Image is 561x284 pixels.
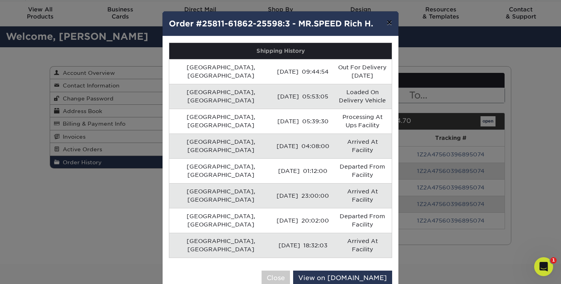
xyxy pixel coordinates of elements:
td: Loaded On Delivery Vehicle [333,84,392,109]
td: [GEOGRAPHIC_DATA], [GEOGRAPHIC_DATA] [169,59,273,84]
td: [DATE] 20:02:00 [273,208,333,233]
td: [GEOGRAPHIC_DATA], [GEOGRAPHIC_DATA] [169,134,273,158]
td: [DATE] 09:44:54 [273,59,333,84]
td: [DATE] 23:00:00 [273,183,333,208]
td: Arrived At Facility [333,183,392,208]
td: [GEOGRAPHIC_DATA], [GEOGRAPHIC_DATA] [169,158,273,183]
td: [GEOGRAPHIC_DATA], [GEOGRAPHIC_DATA] [169,183,273,208]
td: Arrived At Facility [333,233,392,258]
td: [DATE] 01:12:00 [273,158,333,183]
td: [GEOGRAPHIC_DATA], [GEOGRAPHIC_DATA] [169,109,273,134]
td: [GEOGRAPHIC_DATA], [GEOGRAPHIC_DATA] [169,233,273,258]
td: [DATE] 18:32:03 [273,233,333,258]
td: Departed From Facility [333,208,392,233]
th: Shipping History [169,43,392,59]
td: Processing At Ups Facility [333,109,392,134]
h4: Order #25811-61862-25598:3 - MR.SPEED Rich H. [169,18,392,30]
td: [GEOGRAPHIC_DATA], [GEOGRAPHIC_DATA] [169,208,273,233]
td: [DATE] 04:08:00 [273,134,333,158]
td: Out For Delivery [DATE] [333,59,392,84]
td: Departed From Facility [333,158,392,183]
td: [GEOGRAPHIC_DATA], [GEOGRAPHIC_DATA] [169,84,273,109]
td: [DATE] 05:39:30 [273,109,333,134]
td: Arrived At Facility [333,134,392,158]
button: × [380,11,398,33]
span: 1 [550,257,557,264]
iframe: Intercom live chat [534,257,553,276]
td: [DATE] 05:53:05 [273,84,333,109]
